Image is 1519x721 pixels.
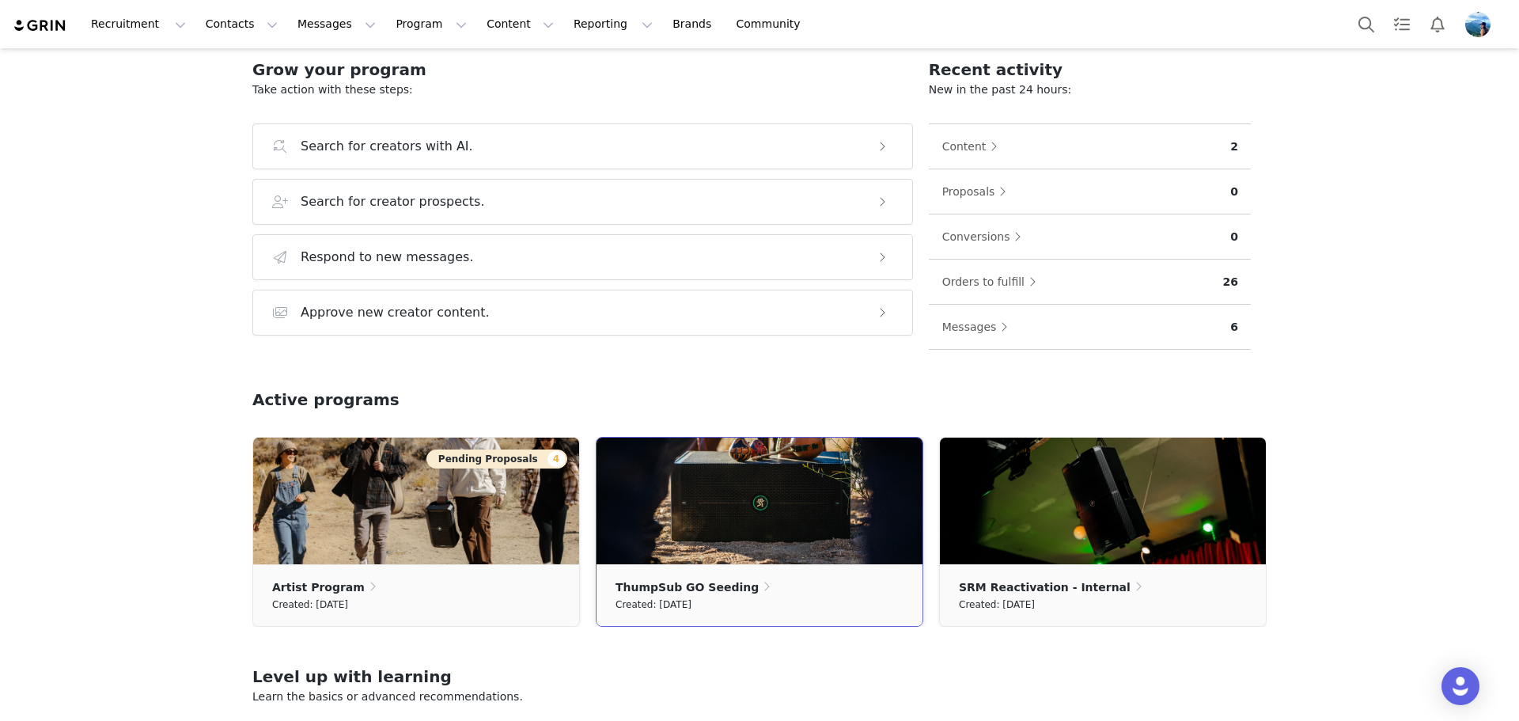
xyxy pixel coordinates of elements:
[941,224,1030,249] button: Conversions
[663,6,725,42] a: Brands
[252,58,913,82] h2: Grow your program
[1349,6,1384,42] button: Search
[959,579,1131,596] p: SRM Reactivation - Internal
[1465,12,1491,37] img: ab1d8336-3c7d-47da-be06-831445e0eb2a.jpg
[288,6,385,42] button: Messages
[564,6,662,42] button: Reporting
[1230,184,1238,200] p: 0
[1441,667,1479,705] div: Open Intercom Messenger
[1456,12,1506,37] button: Profile
[959,596,1035,613] small: Created: [DATE]
[196,6,287,42] button: Contacts
[1223,274,1238,290] p: 26
[13,18,68,33] img: grin logo
[1420,6,1455,42] button: Notifications
[252,234,913,280] button: Respond to new messages.
[727,6,817,42] a: Community
[272,579,365,596] p: Artist Program
[929,58,1251,82] h2: Recent activity
[252,82,913,98] p: Take action with these steps:
[272,596,348,613] small: Created: [DATE]
[252,665,1267,689] h2: Level up with learning
[386,6,476,42] button: Program
[940,438,1266,564] img: abafa6ef-761a-471f-8c49-e42523ae809d.jpg
[1230,139,1238,155] p: 2
[1230,319,1238,336] p: 6
[941,269,1044,294] button: Orders to fulfill
[426,450,567,469] button: Pending Proposals4
[252,388,400,412] h2: Active programs
[301,248,474,267] h3: Respond to new messages.
[301,137,473,156] h3: Search for creators with AI.
[941,179,1015,204] button: Proposals
[252,689,1267,705] p: Learn the basics or advanced recommendations.
[301,192,485,211] h3: Search for creator prospects.
[81,6,195,42] button: Recruitment
[301,303,490,322] h3: Approve new creator content.
[1385,6,1419,42] a: Tasks
[616,579,759,596] p: ThumpSub GO Seeding
[941,314,1017,340] button: Messages
[1230,229,1238,245] p: 0
[616,596,691,613] small: Created: [DATE]
[477,6,563,42] button: Content
[929,82,1251,98] p: New in the past 24 hours:
[597,438,922,564] img: 45021ed2-246a-423c-955c-020eba39944d.jpg
[252,179,913,225] button: Search for creator prospects.
[941,134,1006,159] button: Content
[252,123,913,169] button: Search for creators with AI.
[252,290,913,336] button: Approve new creator content.
[253,438,579,564] img: 25dd6788-0345-4798-ab69-fec8274ae7cf.jpg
